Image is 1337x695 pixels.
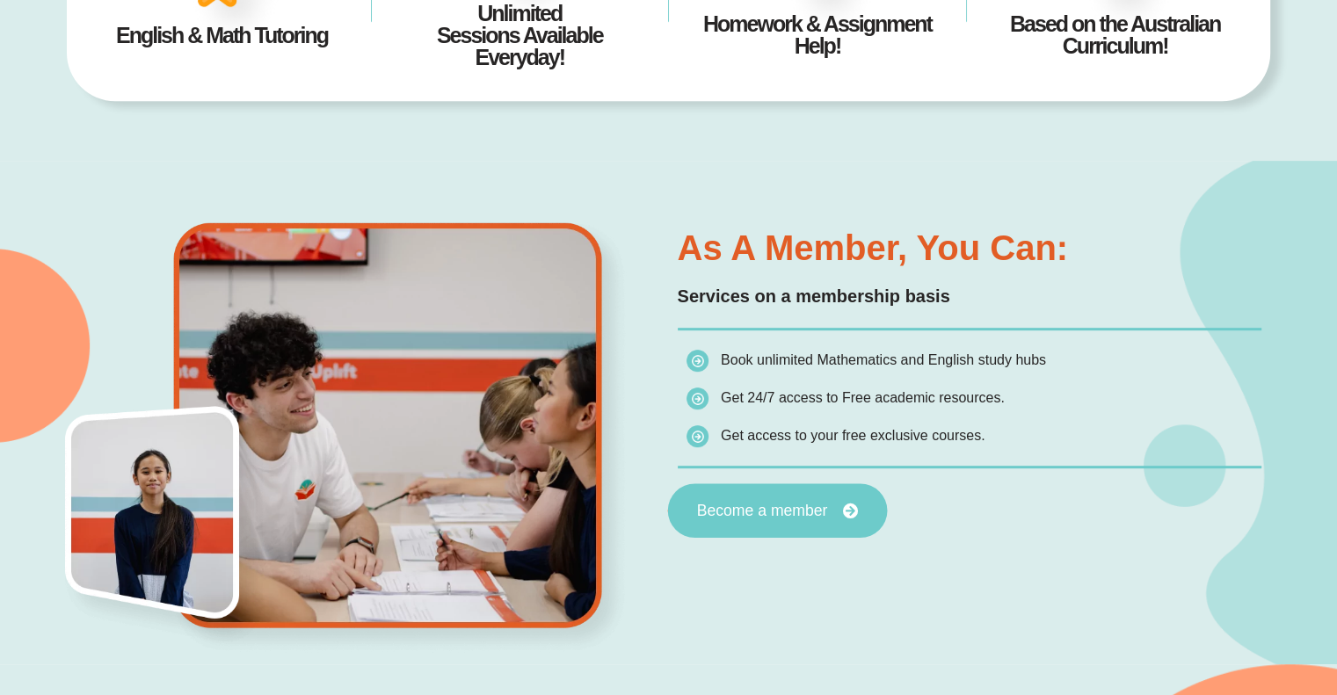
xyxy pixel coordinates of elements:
h4: Based on the Australian Curriculum! [992,13,1237,57]
img: icon-list.png [687,350,708,372]
h4: English & Math Tutoring [99,25,344,47]
span: Get access to your free exclusive courses. [721,428,985,443]
span: Get 24/7 access to Free academic resources. [721,390,1005,405]
img: icon-list.png [687,387,708,409]
span: Book unlimited Mathematics and English study hubs [721,352,1046,367]
img: icon-list.png [687,425,708,447]
span: Become a member [696,503,827,518]
a: Become a member [667,483,887,538]
h4: Homework & Assignment Help! [695,13,940,57]
h4: Unlimited Sessions Available Everyday! [397,3,642,69]
iframe: Chat Widget [943,28,1337,695]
